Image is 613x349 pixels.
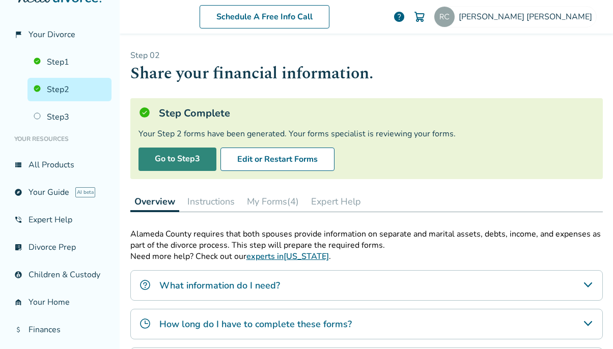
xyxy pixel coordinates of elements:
[8,236,112,259] a: list_alt_checkDivorce Prep
[393,11,405,23] a: help
[246,251,329,262] a: experts in[US_STATE]
[14,326,22,334] span: attach_money
[130,191,179,212] button: Overview
[14,271,22,279] span: account_child
[8,263,112,286] a: account_childChildren & Custody
[27,50,112,74] a: Step1
[130,251,603,262] p: Need more help? Check out our .
[8,129,112,149] li: Your Resources
[14,161,22,169] span: view_list
[130,228,603,251] p: Alameda County requires that both spouses provide information on separate and marital assets, deb...
[139,279,151,291] img: What information do I need?
[243,191,303,212] button: My Forms(4)
[413,11,426,23] img: Cart
[130,61,603,86] h1: Share your financial information.
[459,11,596,22] span: [PERSON_NAME] [PERSON_NAME]
[183,191,239,212] button: Instructions
[14,188,22,196] span: explore
[8,208,112,231] a: phone_in_talkExpert Help
[138,148,216,171] a: Go to Step3
[159,106,230,120] h5: Step Complete
[434,7,455,27] img: rubiebegonia@gmail.com
[159,279,280,292] h4: What information do I need?
[75,187,95,197] span: AI beta
[27,78,112,101] a: Step2
[307,191,365,212] button: Expert Help
[8,290,112,314] a: garage_homeYour Home
[14,31,22,39] span: flag_2
[14,243,22,251] span: list_alt_check
[130,50,603,61] p: Step 0 2
[8,181,112,204] a: exploreYour GuideAI beta
[27,105,112,129] a: Step3
[8,318,112,341] a: attach_moneyFinances
[8,153,112,177] a: view_listAll Products
[138,128,595,139] div: Your Step 2 forms have been generated. Your forms specialist is reviewing your forms.
[562,300,613,349] iframe: Chat Widget
[130,270,603,301] div: What information do I need?
[8,23,112,46] a: flag_2Your Divorce
[200,5,329,28] a: Schedule A Free Info Call
[220,148,335,171] button: Edit or Restart Forms
[14,298,22,306] span: garage_home
[14,216,22,224] span: phone_in_talk
[139,317,151,330] img: How long do I have to complete these forms?
[159,317,352,331] h4: How long do I have to complete these forms?
[29,29,75,40] span: Your Divorce
[130,309,603,339] div: How long do I have to complete these forms?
